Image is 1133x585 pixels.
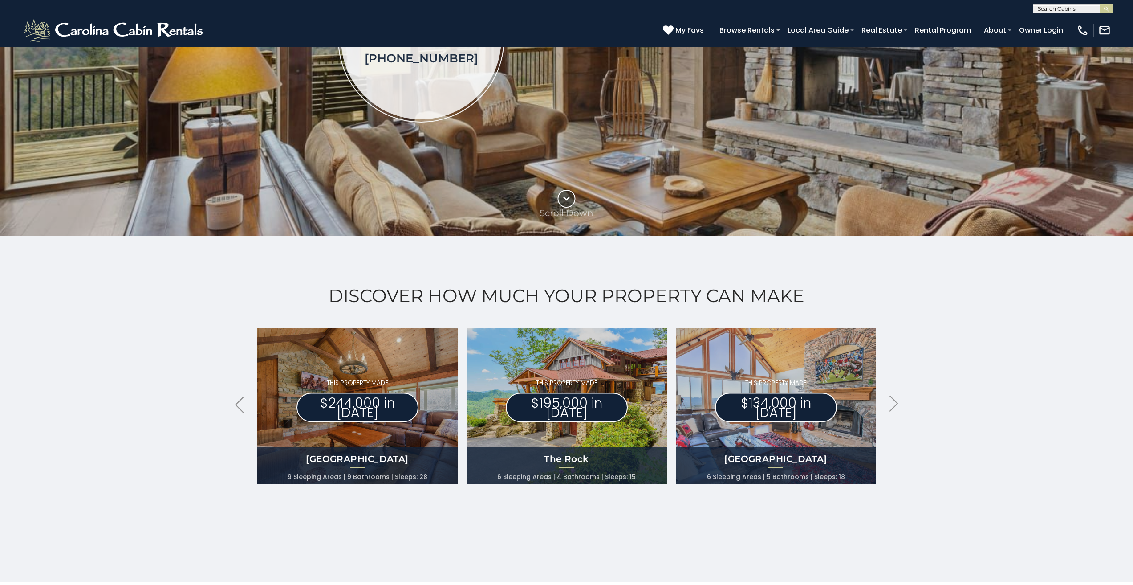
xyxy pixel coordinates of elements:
p: THIS PROPERTY MADE [715,378,837,388]
li: 5 Bathrooms [767,470,812,483]
li: 9 Sleeping Areas [288,470,345,483]
p: THIS PROPERTY MADE [506,378,628,388]
h4: The Rock [467,453,667,465]
li: 6 Sleeping Areas [497,470,555,483]
a: Real Estate [857,22,906,38]
a: THIS PROPERTY MADE $134,000 in [DATE] [GEOGRAPHIC_DATA] 6 Sleeping Areas 5 Bathrooms Sleeps: 18 [676,328,876,484]
li: 9 Bathrooms [347,470,393,483]
a: About [979,22,1011,38]
h2: Discover How Much Your Property Can Make [22,286,1111,306]
img: mail-regular-white.png [1098,24,1111,37]
li: 6 Sleeping Areas [707,470,765,483]
a: Rental Program [910,22,975,38]
p: $195,000 in [DATE] [506,393,628,422]
span: My Favs [675,25,704,36]
p: Scroll Down [540,208,593,218]
p: THIS PROPERTY MADE [296,378,418,388]
a: [PHONE_NUMBER] [365,51,478,65]
li: 4 Bathrooms [557,470,603,483]
img: phone-regular-white.png [1076,24,1089,37]
li: Sleeps: 18 [814,470,845,483]
a: THIS PROPERTY MADE $244,000 in [DATE] [GEOGRAPHIC_DATA] 9 Sleeping Areas 9 Bathrooms Sleeps: 28 [257,328,458,484]
a: My Favs [663,25,706,36]
a: Browse Rentals [715,22,779,38]
h4: [GEOGRAPHIC_DATA] [676,453,876,465]
img: White-1-2.png [22,17,207,44]
p: $244,000 in [DATE] [296,393,418,422]
a: THIS PROPERTY MADE $195,000 in [DATE] The Rock 6 Sleeping Areas 4 Bathrooms Sleeps: 15 [467,328,667,484]
h4: [GEOGRAPHIC_DATA] [257,453,458,465]
p: $134,000 in [DATE] [715,393,837,422]
li: Sleeps: 28 [395,470,427,483]
li: Sleeps: 15 [605,470,636,483]
a: Owner Login [1015,22,1068,38]
a: Local Area Guide [783,22,853,38]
